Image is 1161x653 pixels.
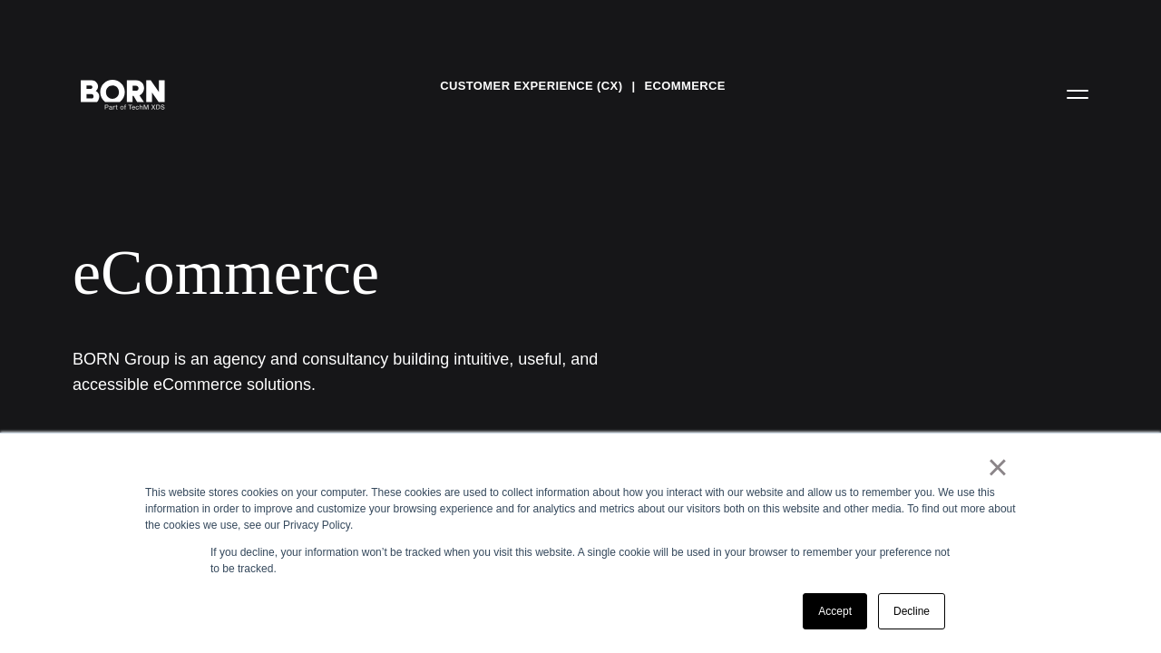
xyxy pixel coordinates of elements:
[440,73,622,100] a: Customer Experience (CX)
[644,73,725,100] a: eCommerce
[987,459,1009,475] a: ×
[73,236,1088,310] div: eCommerce
[878,593,945,629] a: Decline
[73,346,617,397] h1: BORN Group is an agency and consultancy building intuitive, useful, and accessible eCommerce solu...
[145,484,1016,533] div: This website stores cookies on your computer. These cookies are used to collect information about...
[803,593,867,629] a: Accept
[1056,74,1099,112] button: Open
[210,544,951,577] p: If you decline, your information won’t be tracked when you visit this website. A single cookie wi...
